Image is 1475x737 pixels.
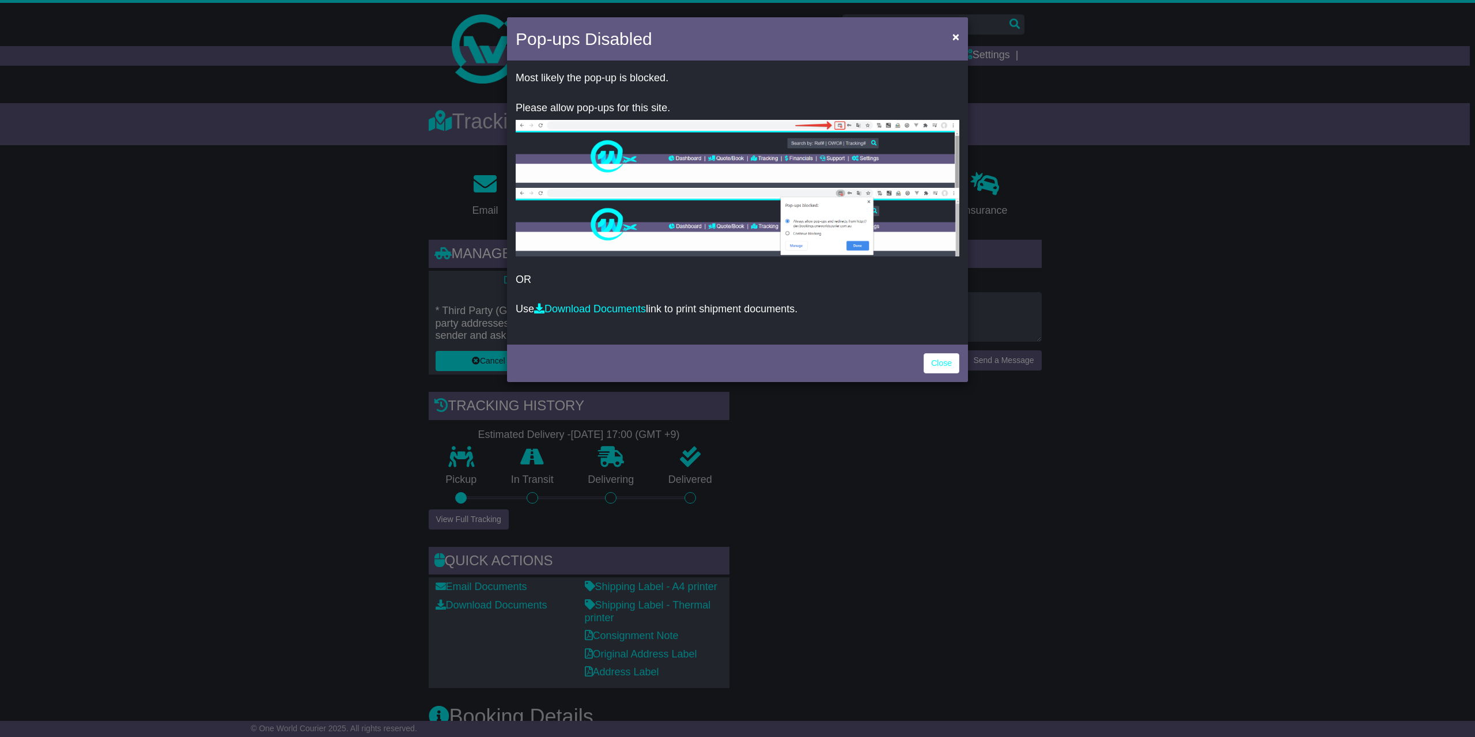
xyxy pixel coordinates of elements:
p: Most likely the pop-up is blocked. [516,72,959,85]
p: Please allow pop-ups for this site. [516,102,959,115]
img: allow-popup-2.png [516,188,959,256]
span: × [952,30,959,43]
img: allow-popup-1.png [516,120,959,188]
a: Close [924,353,959,373]
h4: Pop-ups Disabled [516,26,652,52]
p: Use link to print shipment documents. [516,303,959,316]
a: Download Documents [534,303,646,315]
div: OR [507,63,968,342]
button: Close [947,25,965,48]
